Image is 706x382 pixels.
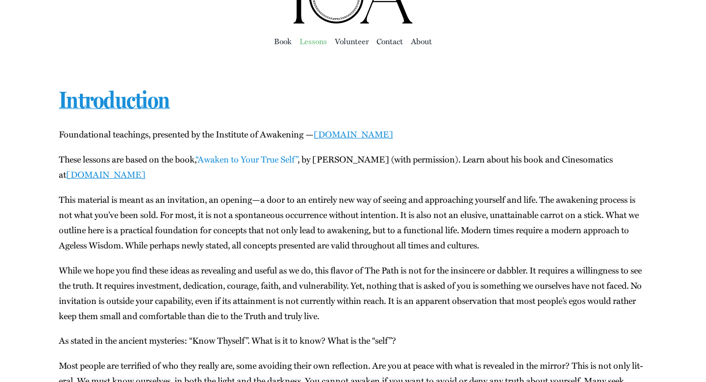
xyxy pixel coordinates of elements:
a: Lessons [300,34,327,48]
a: [DOMAIN_NAME] [314,128,393,140]
a: About [411,34,432,48]
a: Vol­un­teer [335,34,369,48]
p: Foun­da­tion­al teach­ings, pre­sent­ed by the Insti­tute of Awak­en­ing — [59,127,647,142]
a: Book [274,34,292,48]
p: As stat­ed in the ancient mys­ter­ies: “Know Thy­self”. What is it to know? What is the “self”? [59,333,647,348]
p: This mate­r­i­al is meant as an invi­ta­tion, an opening—a door to an entire­ly new way of see­in... [59,192,647,253]
p: While we hope you find these ideas as reveal­ing and use­ful as we do, this fla­vor of The Path i... [59,263,647,324]
a: [DOMAIN_NAME] [66,168,146,181]
a: Introduction [59,86,170,113]
a: “Awak­en to Your True Self” [196,153,298,165]
nav: Main [59,25,647,56]
p: These lessons are based on the book, , by [PERSON_NAME] (with per­mis­sion). Learn about his book... [59,152,647,182]
a: Con­tact [377,34,403,48]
